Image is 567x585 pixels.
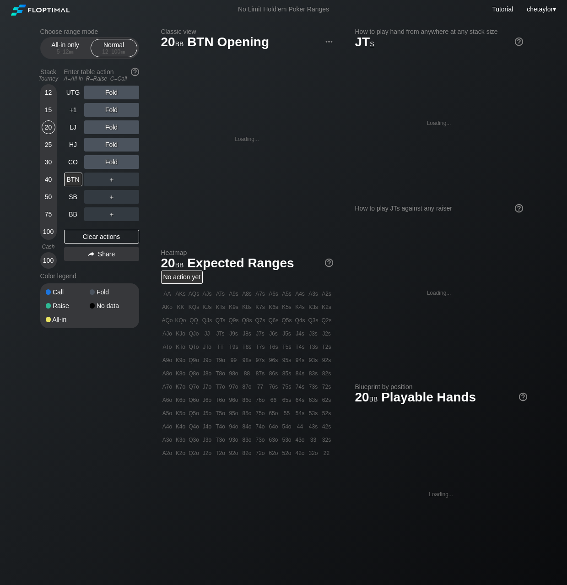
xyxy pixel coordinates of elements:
[174,341,187,353] div: KTo
[294,287,307,300] div: A4s
[320,367,333,380] div: 82s
[40,269,139,283] div: Color legend
[160,35,185,50] span: 20
[514,37,524,47] img: help.32db89a4.svg
[267,420,280,433] div: 64o
[46,49,85,55] div: 5 – 12
[307,367,320,380] div: 83s
[224,5,343,15] div: No Limit Hold’em Poker Ranges
[254,287,267,300] div: A7s
[241,407,254,420] div: 85o
[186,35,270,50] span: BTN Opening
[188,447,200,460] div: Q2o
[37,244,60,250] div: Cash
[241,327,254,340] div: J8s
[201,301,214,314] div: KJs
[64,155,82,169] div: CO
[201,341,214,353] div: JTo
[214,447,227,460] div: T2o
[281,314,293,327] div: Q5s
[90,303,134,309] div: No data
[227,341,240,353] div: T9s
[492,5,513,13] a: Tutorial
[161,314,174,327] div: AQo
[188,341,200,353] div: QTo
[161,367,174,380] div: A8o
[227,367,240,380] div: 98o
[267,394,280,406] div: 66
[235,136,259,142] div: Loading...
[84,155,139,169] div: Fold
[281,341,293,353] div: T5s
[64,65,139,86] div: Enter table action
[267,407,280,420] div: 65o
[214,407,227,420] div: T5o
[369,393,378,403] span: bb
[254,394,267,406] div: 76o
[267,327,280,340] div: J6s
[201,354,214,367] div: J9o
[307,327,320,340] div: J3s
[320,420,333,433] div: 42s
[294,407,307,420] div: 54s
[214,341,227,353] div: TT
[241,354,254,367] div: 98s
[267,380,280,393] div: 76s
[174,407,187,420] div: K5o
[161,255,333,271] h1: Expected Ranges
[161,447,174,460] div: A2o
[175,38,184,48] span: bb
[201,420,214,433] div: J4o
[254,433,267,446] div: 73o
[429,491,453,498] div: Loading...
[320,380,333,393] div: 72s
[354,390,379,406] span: 20
[161,433,174,446] div: A3o
[174,354,187,367] div: K9o
[254,301,267,314] div: K7s
[64,76,139,82] div: A=All-in R=Raise C=Call
[320,433,333,446] div: 32s
[42,254,55,267] div: 100
[227,354,240,367] div: 99
[42,138,55,152] div: 25
[188,420,200,433] div: Q4o
[161,407,174,420] div: A5o
[324,37,334,47] img: ellipsis.fd386fe8.svg
[188,314,200,327] div: QQ
[84,190,139,204] div: ＋
[281,354,293,367] div: 95s
[40,28,139,35] h2: Choose range mode
[370,38,374,48] span: s
[355,383,527,390] h2: Blueprint by position
[281,447,293,460] div: 52o
[241,447,254,460] div: 82o
[227,380,240,393] div: 97o
[294,380,307,393] div: 74s
[214,327,227,340] div: JTs
[227,314,240,327] div: Q9s
[320,341,333,353] div: T2s
[281,287,293,300] div: A5s
[188,287,200,300] div: AQs
[174,301,187,314] div: KK
[42,86,55,99] div: 12
[307,407,320,420] div: 53s
[294,420,307,433] div: 44
[267,447,280,460] div: 62o
[188,327,200,340] div: QJo
[42,190,55,204] div: 50
[201,447,214,460] div: J2o
[201,407,214,420] div: J5o
[267,433,280,446] div: 63o
[324,258,334,268] img: help.32db89a4.svg
[241,314,254,327] div: Q8s
[527,5,553,13] span: chetaylor
[267,354,280,367] div: 96s
[294,301,307,314] div: K4s
[161,271,203,284] div: No action yet
[320,287,333,300] div: A2s
[320,301,333,314] div: K2s
[42,103,55,117] div: 15
[174,367,187,380] div: K8o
